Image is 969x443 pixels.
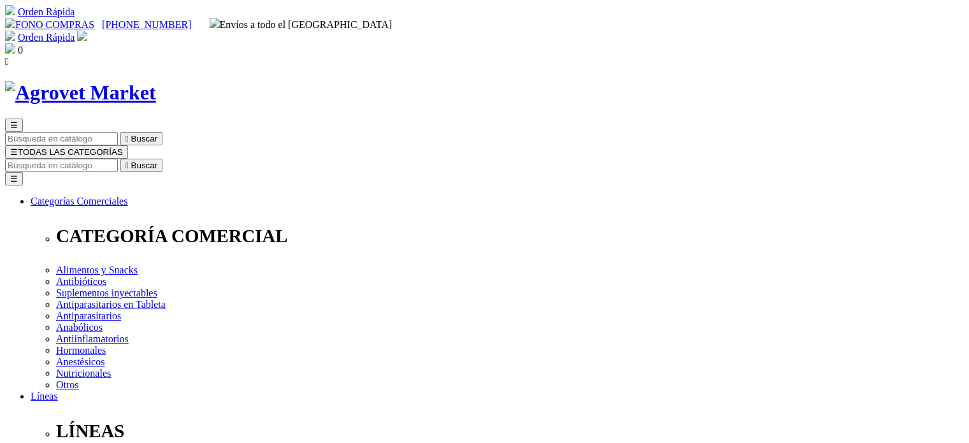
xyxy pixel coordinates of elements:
[5,43,15,54] img: shopping-bag.svg
[6,305,220,437] iframe: Brevo live chat
[131,134,157,143] span: Buscar
[18,6,75,17] a: Orden Rápida
[5,56,9,67] i: 
[77,32,87,43] a: Acceda a su cuenta de cliente
[120,132,162,145] button:  Buscar
[5,19,94,30] a: FONO COMPRAS
[5,132,118,145] input: Buscar
[18,45,23,55] span: 0
[56,276,106,287] a: Antibióticos
[5,31,15,41] img: shopping-cart.svg
[56,421,964,442] p: LÍNEAS
[5,81,156,105] img: Agrovet Market
[102,19,191,30] a: [PHONE_NUMBER]
[56,299,166,310] a: Antiparasitarios en Tableta
[5,145,128,159] button: ☰TODAS LAS CATEGORÍAS
[5,159,118,172] input: Buscar
[18,32,75,43] a: Orden Rápida
[5,119,23,132] button: ☰
[120,159,162,172] button:  Buscar
[10,147,18,157] span: ☰
[56,226,964,247] p: CATEGORÍA COMERCIAL
[5,172,23,185] button: ☰
[56,287,157,298] a: Suplementos inyectables
[5,5,15,15] img: shopping-cart.svg
[210,19,392,30] span: Envíos a todo el [GEOGRAPHIC_DATA]
[131,161,157,170] span: Buscar
[56,265,138,275] a: Alimentos y Snacks
[126,161,129,170] i: 
[126,134,129,143] i: 
[77,31,87,41] img: user.svg
[210,18,220,28] img: delivery-truck.svg
[5,18,15,28] img: phone.svg
[31,196,127,207] a: Categorías Comerciales
[10,120,18,130] span: ☰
